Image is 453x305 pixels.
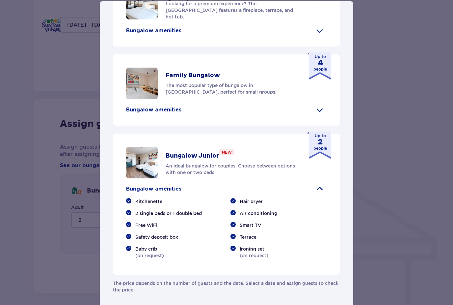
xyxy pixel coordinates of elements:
p: Bungalow amenities [126,27,181,34]
span: Air conditioning [240,210,277,217]
img: overview of beds in bungalow [126,68,158,99]
span: 2 single beds or 1 double bed [135,210,202,217]
p: The most popular type of bungalow in [GEOGRAPHIC_DATA], perfect for small groups. [166,82,296,95]
p: (on request) [240,246,268,259]
p: An ideal bungalow for couples. Choose between options with one or two beds. [166,163,296,176]
span: Free WiFi [135,222,157,229]
p: Looking for a premium experience? The [GEOGRAPHIC_DATA] features a fireplace, terrace, and hot tub. [166,0,296,20]
img: check.7409c2960eab9f3879fc6eafc719e76d.svg [230,234,236,239]
p: Up to people [313,54,327,72]
p: Bungalow Junior [166,152,219,160]
strong: 2 [313,139,327,145]
p: The price depends on the number of guests and the date. Select a date and assign guests to check ... [113,275,340,293]
img: overview of beds in bungalow [126,147,158,178]
p: Bungalow amenities [126,185,181,193]
img: check.7409c2960eab9f3879fc6eafc719e76d.svg [126,234,131,239]
span: Smart TV [240,222,261,229]
img: check.7409c2960eab9f3879fc6eafc719e76d.svg [230,210,236,215]
p: Up to people [313,133,327,151]
span: Ironing set [240,246,268,252]
p: New [222,149,232,155]
img: check.7409c2960eab9f3879fc6eafc719e76d.svg [126,198,131,203]
span: Safety deposit box [135,234,178,240]
span: Kitchenette [135,198,162,205]
strong: 4 [313,60,327,66]
span: Baby crib [135,246,164,252]
span: Terrace [240,234,256,240]
img: check.7409c2960eab9f3879fc6eafc719e76d.svg [126,222,131,227]
p: Family Bungalow [166,72,220,79]
p: (on request) [135,246,164,259]
p: Bungalow amenities [126,106,181,113]
img: check.7409c2960eab9f3879fc6eafc719e76d.svg [230,198,236,203]
img: check.7409c2960eab9f3879fc6eafc719e76d.svg [230,246,236,251]
span: Hair dryer [240,198,263,205]
img: check.7409c2960eab9f3879fc6eafc719e76d.svg [230,222,236,227]
img: check.7409c2960eab9f3879fc6eafc719e76d.svg [126,210,131,215]
img: check.7409c2960eab9f3879fc6eafc719e76d.svg [126,246,131,251]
